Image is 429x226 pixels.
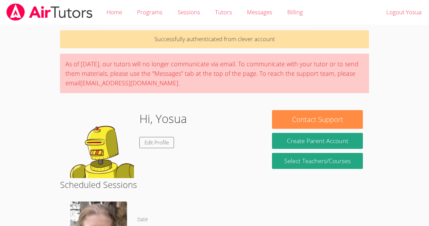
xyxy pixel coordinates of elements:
[6,3,93,21] img: airtutors_banner-c4298cdbf04f3fff15de1276eac7730deb9818008684d7c2e4769d2f7ddbe033.png
[272,153,363,169] a: Select Teachers/Courses
[272,133,363,149] button: Create Parent Account
[60,178,369,191] h2: Scheduled Sessions
[247,8,272,16] span: Messages
[60,30,369,48] p: Successfully authenticated from clever account
[137,215,148,224] dt: Date
[66,110,134,178] img: default.png
[272,110,363,129] button: Contact Support
[139,110,187,127] h1: Hi, Yosua
[60,54,369,93] div: As of [DATE], our tutors will no longer communicate via email. To communicate with your tutor or ...
[139,137,174,148] a: Edit Profile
